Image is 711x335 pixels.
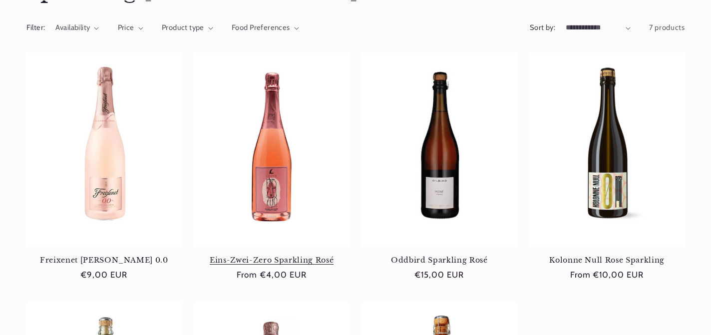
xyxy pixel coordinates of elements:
a: Freixenet [PERSON_NAME] 0.0 [26,256,182,265]
a: Kolonne Null Rose Sparkling [529,256,685,265]
h2: Filter: [26,22,45,33]
summary: Price [118,22,143,33]
span: Product type [162,23,204,32]
label: Sort by: [530,23,555,32]
a: Oddbird Sparkling Rosé [361,256,517,265]
summary: Product type (0 selected) [162,22,213,33]
a: Eins-Zwei-Zero Sparkling Rosé [194,256,350,265]
summary: Availability (0 selected) [55,22,99,33]
span: Food Preferences [232,23,290,32]
span: Availability [55,23,90,32]
span: Price [118,23,134,32]
summary: Food Preferences (0 selected) [232,22,299,33]
span: 7 products [649,23,685,32]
